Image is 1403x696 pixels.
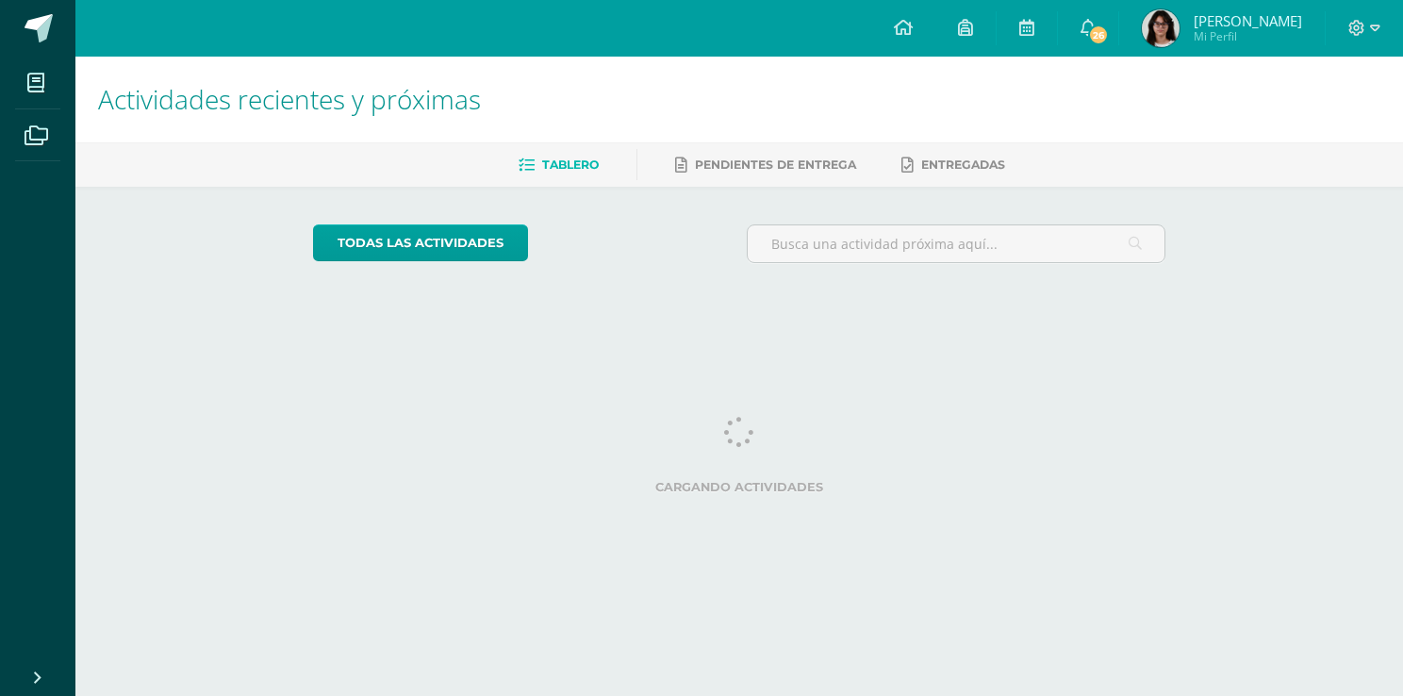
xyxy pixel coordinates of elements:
input: Busca una actividad próxima aquí... [748,225,1165,262]
span: Tablero [542,157,599,172]
span: Pendientes de entrega [695,157,856,172]
span: [PERSON_NAME] [1194,11,1302,30]
span: Actividades recientes y próximas [98,81,481,117]
span: Entregadas [921,157,1005,172]
label: Cargando actividades [313,480,1166,494]
a: todas las Actividades [313,224,528,261]
span: Mi Perfil [1194,28,1302,44]
a: Pendientes de entrega [675,150,856,180]
a: Entregadas [901,150,1005,180]
span: 26 [1088,25,1109,45]
a: Tablero [519,150,599,180]
img: 94b10c4b23a293ba5b4ad163c522c6ff.png [1142,9,1180,47]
